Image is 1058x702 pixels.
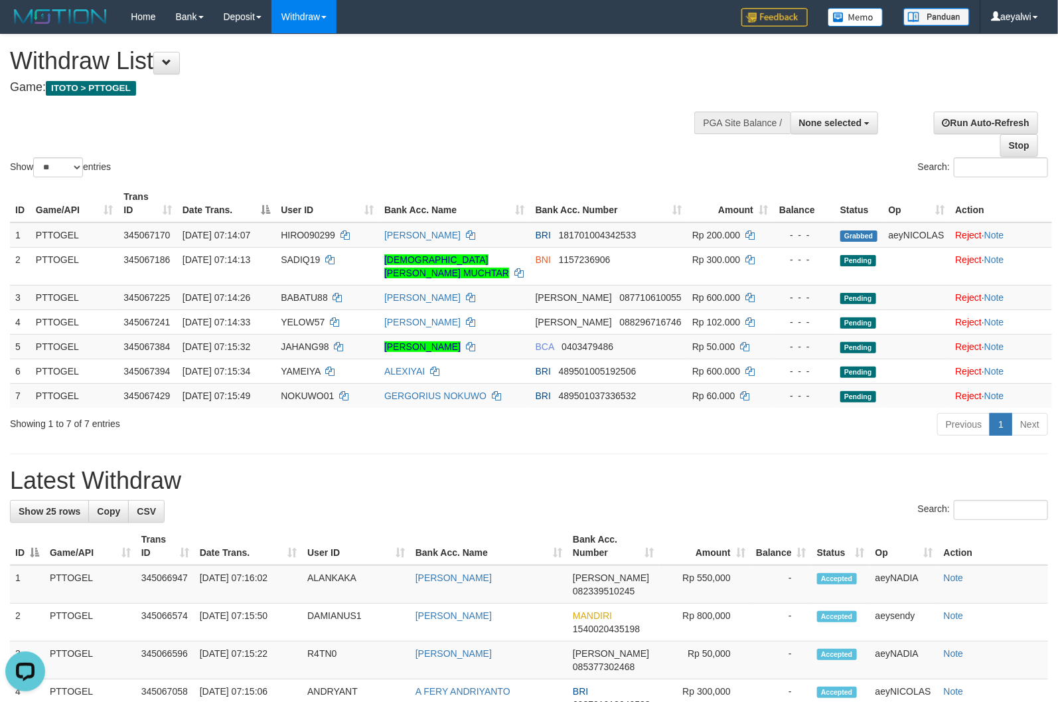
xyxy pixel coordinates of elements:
[955,391,982,401] a: Reject
[10,247,31,285] td: 2
[883,222,950,248] td: aeyNICOLAS
[183,366,250,377] span: [DATE] 07:15:34
[840,317,876,329] span: Pending
[31,285,119,309] td: PTTOGEL
[828,8,883,27] img: Button%20Memo.svg
[955,230,982,240] a: Reject
[10,383,31,408] td: 7
[779,365,830,378] div: - - -
[194,604,302,642] td: [DATE] 07:15:50
[384,366,425,377] a: ALEXIYAI
[10,157,111,177] label: Show entries
[779,315,830,329] div: - - -
[536,254,551,265] span: BNI
[984,230,1004,240] a: Note
[123,230,170,240] span: 345067170
[281,230,335,240] span: HIRO090299
[123,366,170,377] span: 345067394
[10,359,31,383] td: 6
[302,642,410,679] td: R4TN0
[659,565,751,604] td: Rp 550,000
[939,527,1048,565] th: Action
[950,222,1052,248] td: ·
[779,228,830,242] div: - - -
[536,341,554,352] span: BCA
[384,292,461,303] a: [PERSON_NAME]
[31,334,119,359] td: PTTOGEL
[840,293,876,304] span: Pending
[136,527,194,565] th: Trans ID: activate to sort column ascending
[530,185,687,222] th: Bank Acc. Number: activate to sort column ascending
[791,112,879,134] button: None selected
[687,185,773,222] th: Amount: activate to sort column ascending
[984,391,1004,401] a: Note
[384,230,461,240] a: [PERSON_NAME]
[817,649,857,660] span: Accepted
[88,500,129,523] a: Copy
[573,586,635,596] span: Copy 082339510245 to clipboard
[817,573,857,584] span: Accepted
[692,391,735,401] span: Rp 60.000
[741,8,808,27] img: Feedback.jpg
[950,334,1052,359] td: ·
[31,247,119,285] td: PTTOGEL
[619,292,681,303] span: Copy 087710610055 to clipboard
[812,527,870,565] th: Status: activate to sort column ascending
[536,230,551,240] span: BRI
[10,334,31,359] td: 5
[840,255,876,266] span: Pending
[384,391,487,401] a: GERGORIUS NOKUWO
[692,341,735,352] span: Rp 50.000
[10,81,692,94] h4: Game:
[692,254,740,265] span: Rp 300.000
[10,309,31,334] td: 4
[10,527,44,565] th: ID: activate to sort column descending
[416,648,492,659] a: [PERSON_NAME]
[1000,134,1038,157] a: Stop
[33,157,83,177] select: Showentries
[31,309,119,334] td: PTTOGEL
[379,185,530,222] th: Bank Acc. Name: activate to sort column ascending
[10,222,31,248] td: 1
[694,112,790,134] div: PGA Site Balance /
[536,317,612,327] span: [PERSON_NAME]
[944,572,964,583] a: Note
[183,317,250,327] span: [DATE] 07:14:33
[573,572,649,583] span: [PERSON_NAME]
[751,604,812,642] td: -
[840,391,876,402] span: Pending
[123,317,170,327] span: 345067241
[44,565,136,604] td: PTTOGEL
[123,292,170,303] span: 345067225
[183,341,250,352] span: [DATE] 07:15:32
[779,291,830,304] div: - - -
[840,230,877,242] span: Grabbed
[573,661,635,672] span: Copy 085377302468 to clipboard
[1012,413,1048,436] a: Next
[751,642,812,679] td: -
[10,500,89,523] a: Show 25 rows
[835,185,883,222] th: Status
[573,610,612,621] span: MANDIRI
[817,611,857,622] span: Accepted
[954,157,1048,177] input: Search:
[559,391,637,401] span: Copy 489501037336532 to clipboard
[817,687,857,698] span: Accepted
[416,572,492,583] a: [PERSON_NAME]
[573,624,640,634] span: Copy 1540020435198 to clipboard
[559,230,637,240] span: Copy 181701004342533 to clipboard
[903,8,970,26] img: panduan.png
[659,642,751,679] td: Rp 50,000
[5,5,45,45] button: Open LiveChat chat widget
[944,648,964,659] a: Note
[10,48,692,74] h1: Withdraw List
[751,527,812,565] th: Balance: activate to sort column ascending
[950,359,1052,383] td: ·
[281,254,320,265] span: SADIQ19
[918,157,1048,177] label: Search:
[692,230,740,240] span: Rp 200.000
[10,468,1048,494] h1: Latest Withdraw
[692,292,740,303] span: Rp 600.000
[302,604,410,642] td: DAMIANUS1
[984,366,1004,377] a: Note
